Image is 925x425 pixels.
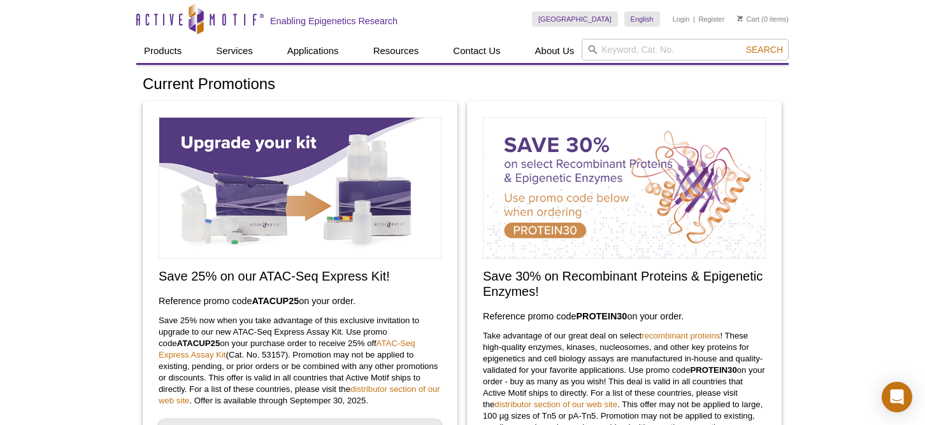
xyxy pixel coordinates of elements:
img: Save on Recombinant Proteins and Enzymes [483,117,766,259]
a: Applications [280,39,347,63]
div: Open Intercom Messenger [882,382,912,412]
h3: Reference promo code on your order. [483,309,766,324]
strong: ATACUP25 [177,338,220,348]
img: Save on ATAC-Seq Express Assay Kit [159,117,441,259]
li: | [693,11,695,27]
a: Login [673,15,690,24]
a: Resources [366,39,427,63]
a: [GEOGRAPHIC_DATA] [532,11,618,27]
a: About Us [527,39,582,63]
h1: Current Promotions [143,76,782,94]
input: Keyword, Cat. No. [582,39,789,60]
strong: PROTEIN30 [690,365,736,375]
h2: Enabling Epigenetics Research [270,15,398,27]
span: Search [746,45,783,55]
a: English [624,11,660,27]
strong: ATACUP25 [252,296,299,306]
h2: Save 25% on our ATAC-Seq Express Kit! [159,268,441,284]
p: Save 25% now when you take advantage of this exclusive invitation to upgrade to our new ATAC-Seq ... [159,315,441,407]
h3: Reference promo code on your order. [159,293,441,309]
a: distributor section of our web site [159,384,440,405]
a: recombinant proteins [642,331,720,340]
a: Cart [737,15,759,24]
button: Search [742,44,787,55]
a: Register [698,15,724,24]
li: (0 items) [737,11,789,27]
a: Services [208,39,261,63]
a: Contact Us [445,39,508,63]
a: distributor section of our web site [494,400,617,409]
strong: PROTEIN30 [576,311,627,321]
img: Your Cart [737,15,743,22]
a: Products [136,39,189,63]
h2: Save 30% on Recombinant Proteins & Epigenetic Enzymes! [483,268,766,299]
